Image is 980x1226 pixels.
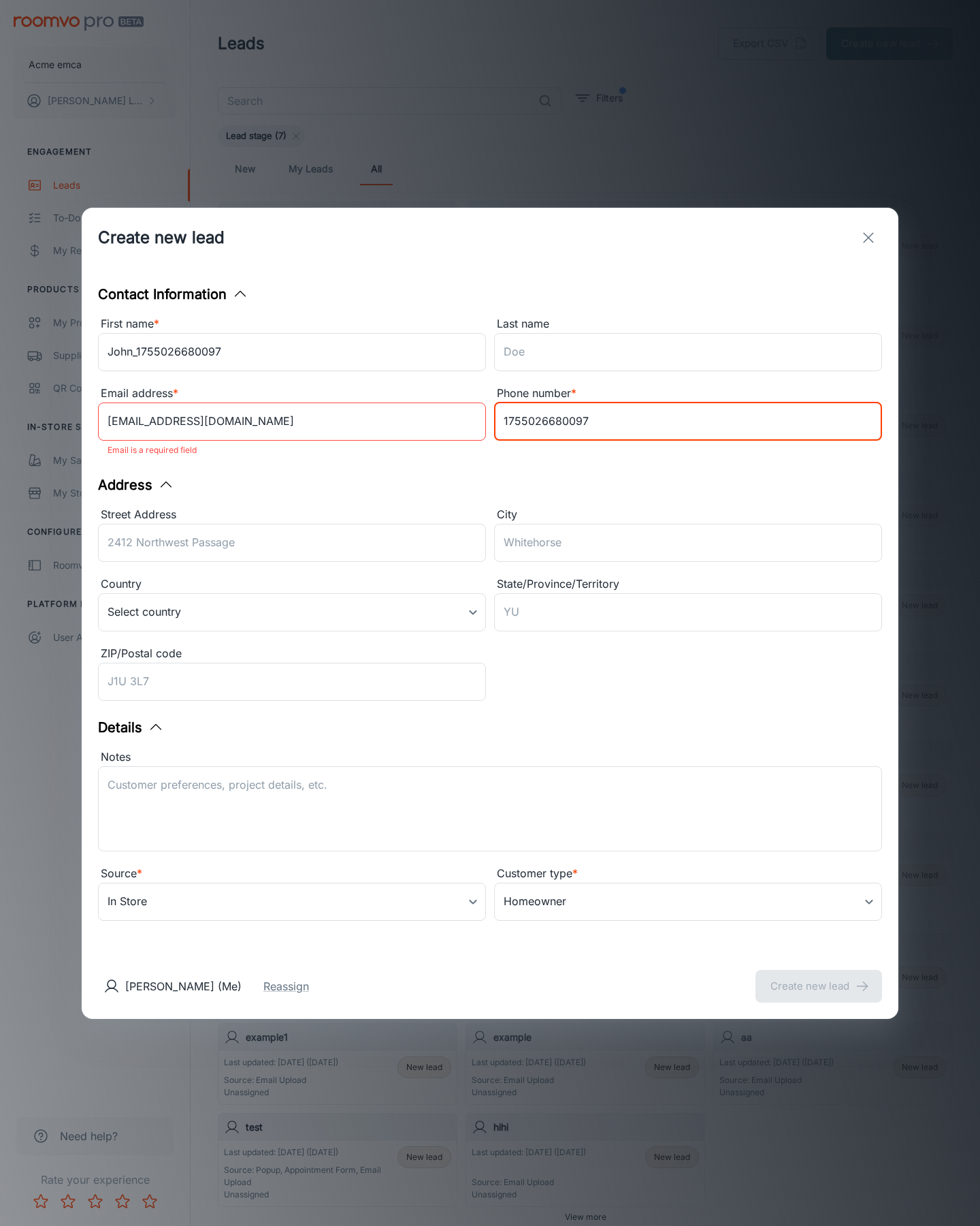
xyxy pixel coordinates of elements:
div: Street Address [98,506,486,524]
div: Source [98,865,486,883]
p: Email is a required field [108,442,476,458]
div: Email address [98,385,486,403]
input: +1 439-123-4567 [494,403,882,441]
div: State/Province/Territory [494,576,882,593]
button: Contact Information [98,284,248,304]
div: Phone number [494,385,882,403]
div: In Store [98,883,486,921]
div: Notes [98,749,882,766]
div: Last name [494,315,882,333]
div: Select country [98,593,486,631]
div: ZIP/Postal code [98,645,486,663]
button: Details [98,717,164,738]
button: exit [855,224,882,251]
button: Reassign [263,978,309,994]
input: John [98,333,486,371]
h1: Create new lead [98,225,225,250]
input: Doe [494,333,882,371]
div: Customer type [494,865,882,883]
input: YU [494,593,882,631]
div: First name [98,315,486,333]
div: Homeowner [494,883,882,921]
button: Address [98,475,174,495]
input: 2412 Northwest Passage [98,524,486,562]
div: Country [98,576,486,593]
p: [PERSON_NAME] (Me) [125,978,242,994]
input: myname@example.com [98,403,486,441]
input: J1U 3L7 [98,663,486,701]
div: City [494,506,882,524]
input: Whitehorse [494,524,882,562]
